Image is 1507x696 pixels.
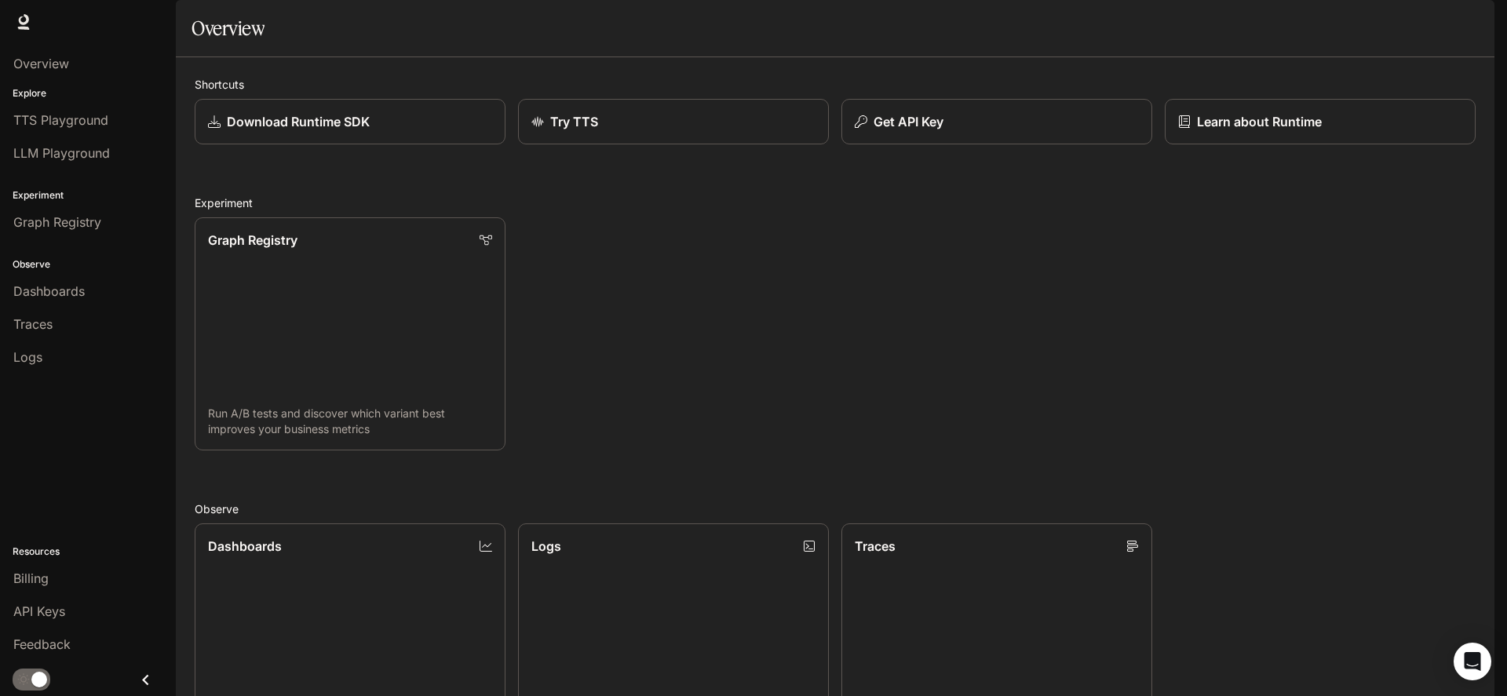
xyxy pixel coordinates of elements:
a: Graph RegistryRun A/B tests and discover which variant best improves your business metrics [195,217,505,450]
p: Get API Key [874,112,943,131]
a: Try TTS [518,99,829,144]
p: Download Runtime SDK [227,112,370,131]
p: Logs [531,537,561,556]
p: Try TTS [550,112,598,131]
div: Open Intercom Messenger [1454,643,1491,680]
h2: Shortcuts [195,76,1476,93]
h2: Experiment [195,195,1476,211]
p: Traces [855,537,896,556]
p: Learn about Runtime [1197,112,1322,131]
a: Download Runtime SDK [195,99,505,144]
p: Dashboards [208,537,282,556]
h2: Observe [195,501,1476,517]
p: Run A/B tests and discover which variant best improves your business metrics [208,406,492,437]
a: Learn about Runtime [1165,99,1476,144]
p: Graph Registry [208,231,297,250]
h1: Overview [192,13,265,44]
button: Get API Key [841,99,1152,144]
